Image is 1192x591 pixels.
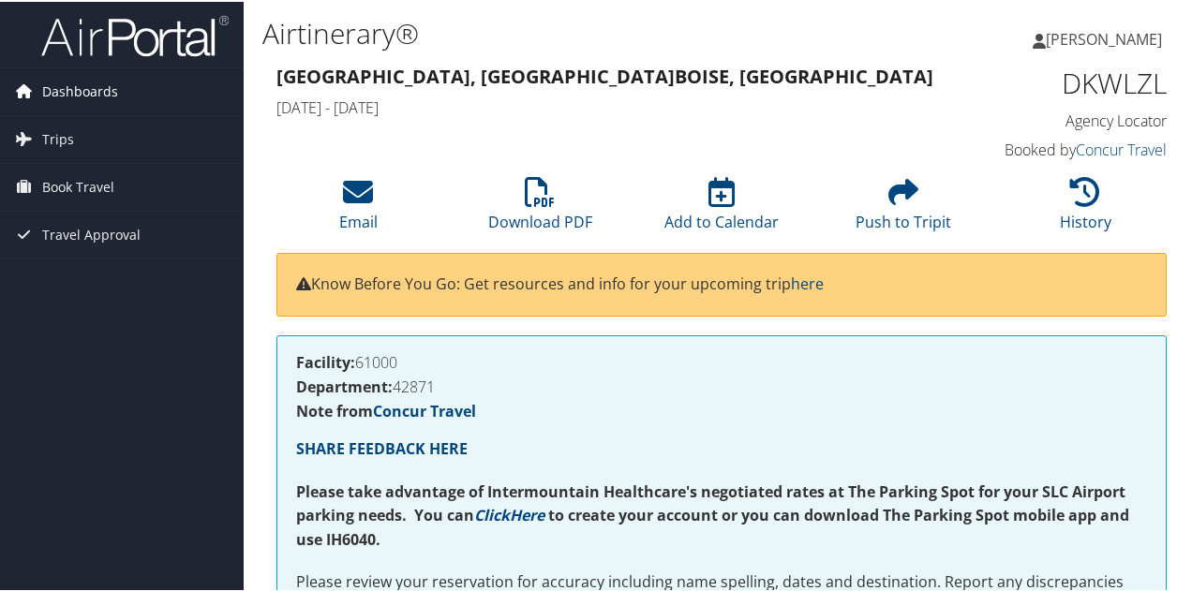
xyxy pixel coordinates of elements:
span: Dashboards [42,66,118,113]
a: Email [339,185,378,230]
h4: Booked by [965,138,1167,158]
a: History [1060,185,1111,230]
img: airportal-logo.png [41,12,229,56]
a: Download PDF [488,185,592,230]
a: Push to Tripit [856,185,951,230]
a: Concur Travel [1076,138,1167,158]
strong: [GEOGRAPHIC_DATA], [GEOGRAPHIC_DATA] Boise, [GEOGRAPHIC_DATA] [276,62,933,87]
span: [PERSON_NAME] [1046,27,1162,48]
h4: Agency Locator [965,109,1167,129]
a: SHARE FEEDBACK HERE [296,436,468,457]
h1: DKWLZL [965,62,1167,101]
a: Click [474,503,510,524]
strong: to create your account or you can download The Parking Spot mobile app and use IH6040. [296,503,1129,548]
strong: Note from [296,399,476,420]
a: Here [510,503,544,524]
span: Trips [42,114,74,161]
span: Book Travel [42,162,114,209]
a: Concur Travel [373,399,476,420]
h4: 61000 [296,353,1147,368]
strong: Please take advantage of Intermountain Healthcare's negotiated rates at The Parking Spot for your... [296,480,1125,525]
p: Know Before You Go: Get resources and info for your upcoming trip [296,271,1147,295]
span: Travel Approval [42,210,141,257]
strong: Facility: [296,350,355,371]
a: [PERSON_NAME] [1033,9,1181,66]
h1: Airtinerary® [262,12,874,52]
h4: 42871 [296,377,1147,392]
a: Add to Calendar [664,185,779,230]
strong: Department: [296,375,393,395]
h4: [DATE] - [DATE] [276,96,937,116]
a: here [791,272,824,292]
